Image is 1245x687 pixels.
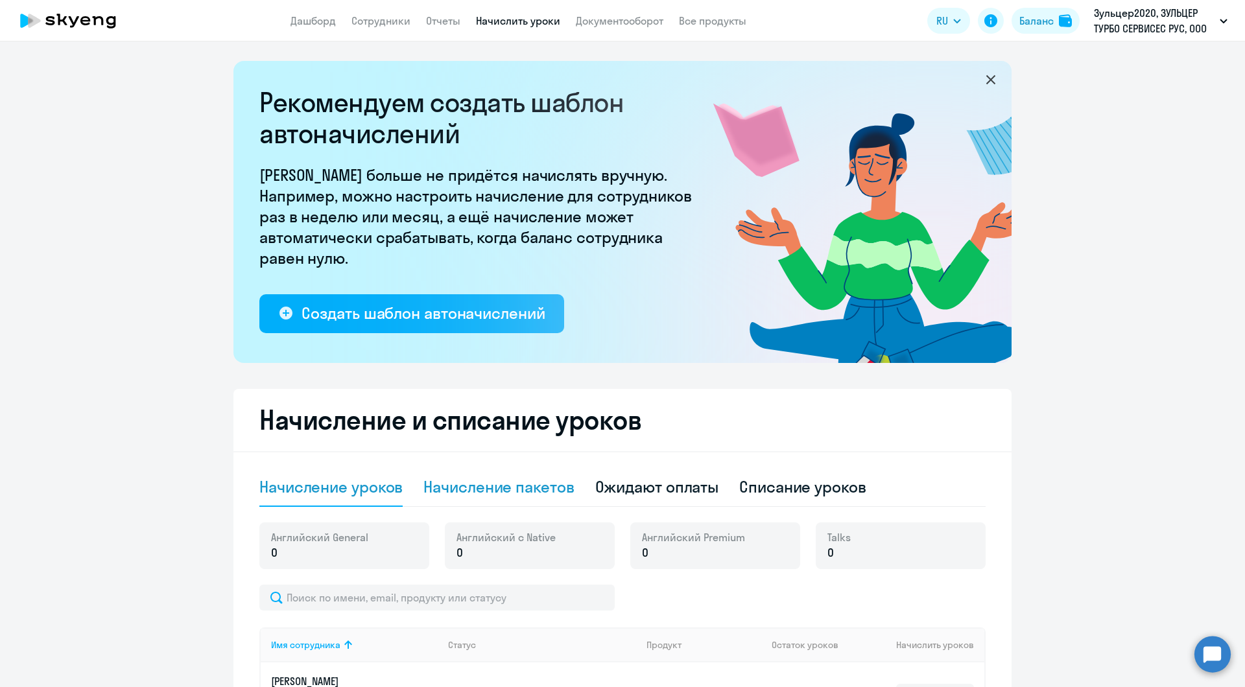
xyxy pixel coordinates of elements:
span: Английский General [271,530,368,544]
div: Остаток уроков [772,639,852,651]
th: Начислить уроков [852,627,984,662]
span: RU [936,13,948,29]
button: Создать шаблон автоначислений [259,294,564,333]
div: Баланс [1019,13,1054,29]
h2: Начисление и списание уроков [259,404,986,436]
input: Поиск по имени, email, продукту или статусу [259,585,615,611]
div: Продукт [646,639,682,651]
button: Зульцер2020, ЗУЛЬЦЕР ТУРБО СЕРВИСЕС РУС, ООО [1087,5,1234,36]
p: Зульцер2020, ЗУЛЬЦЕР ТУРБО СЕРВИСЕС РУС, ООО [1094,5,1215,36]
span: 0 [271,544,278,561]
p: [PERSON_NAME] больше не придётся начислять вручную. Например, можно настроить начисление для сотр... [259,165,700,268]
button: Балансbalance [1012,8,1080,34]
a: Документооборот [576,14,663,27]
span: Английский с Native [456,530,556,544]
img: balance [1059,14,1072,27]
span: 0 [642,544,648,561]
span: Talks [827,530,851,544]
a: Начислить уроки [476,14,560,27]
a: Отчеты [426,14,460,27]
div: Списание уроков [739,476,866,497]
div: Начисление уроков [259,476,403,497]
button: RU [927,8,970,34]
a: Все продукты [679,14,746,27]
span: 0 [456,544,463,561]
span: 0 [827,544,834,561]
span: Остаток уроков [772,639,838,651]
a: Дашборд [290,14,336,27]
h2: Рекомендуем создать шаблон автоначислений [259,87,700,149]
div: Начисление пакетов [423,476,574,497]
div: Создать шаблон автоначислений [302,303,545,323]
div: Продукт [646,639,762,651]
div: Статус [448,639,476,651]
div: Имя сотрудника [271,639,438,651]
a: Сотрудники [351,14,410,27]
div: Ожидают оплаты [595,476,719,497]
div: Статус [448,639,636,651]
span: Английский Premium [642,530,745,544]
div: Имя сотрудника [271,639,340,651]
